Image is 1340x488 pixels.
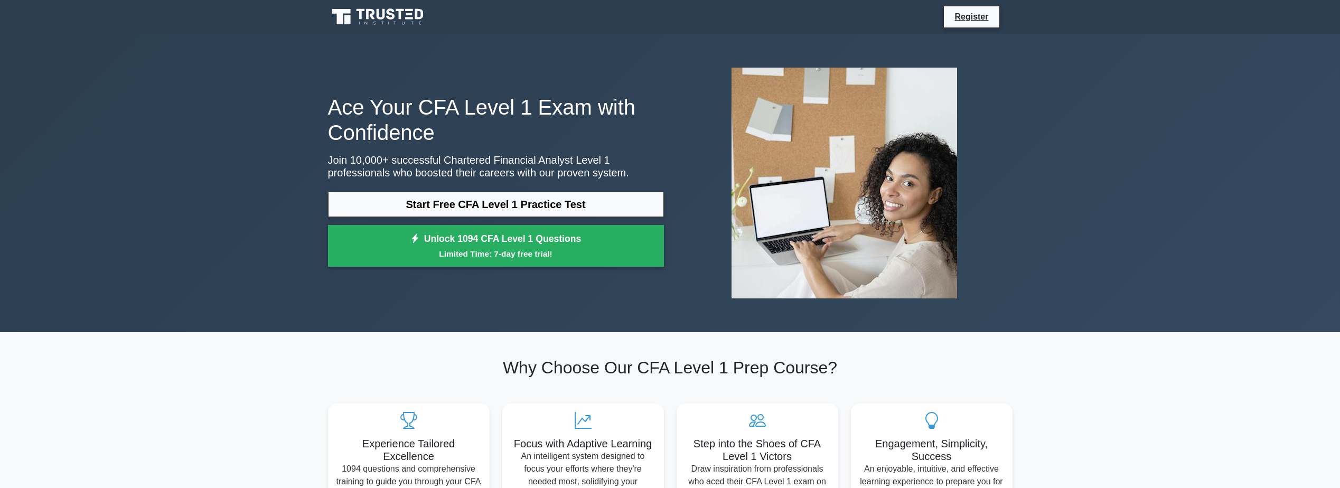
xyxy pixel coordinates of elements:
h2: Why Choose Our CFA Level 1 Prep Course? [328,358,1013,378]
h5: Step into the Shoes of CFA Level 1 Victors [685,437,830,463]
a: Register [948,10,995,23]
h5: Engagement, Simplicity, Success [859,437,1004,463]
a: Unlock 1094 CFA Level 1 QuestionsLimited Time: 7-day free trial! [328,225,664,267]
h5: Experience Tailored Excellence [336,437,481,463]
h1: Ace Your CFA Level 1 Exam with Confidence [328,95,664,145]
h5: Focus with Adaptive Learning [511,437,655,450]
a: Start Free CFA Level 1 Practice Test [328,192,664,217]
small: Limited Time: 7-day free trial! [341,248,651,260]
p: Join 10,000+ successful Chartered Financial Analyst Level 1 professionals who boosted their caree... [328,154,664,179]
